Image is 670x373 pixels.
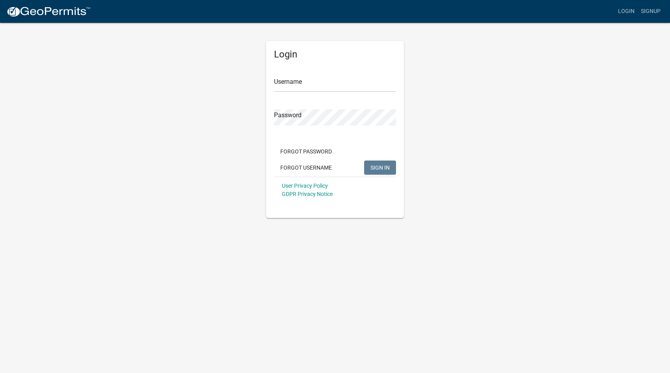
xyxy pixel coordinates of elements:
a: User Privacy Policy [282,183,328,189]
a: GDPR Privacy Notice [282,191,333,197]
button: Forgot Password [274,144,338,159]
a: Signup [638,4,664,19]
h5: Login [274,49,396,60]
button: SIGN IN [364,161,396,175]
button: Forgot Username [274,161,338,175]
span: SIGN IN [370,164,390,170]
a: Login [615,4,638,19]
